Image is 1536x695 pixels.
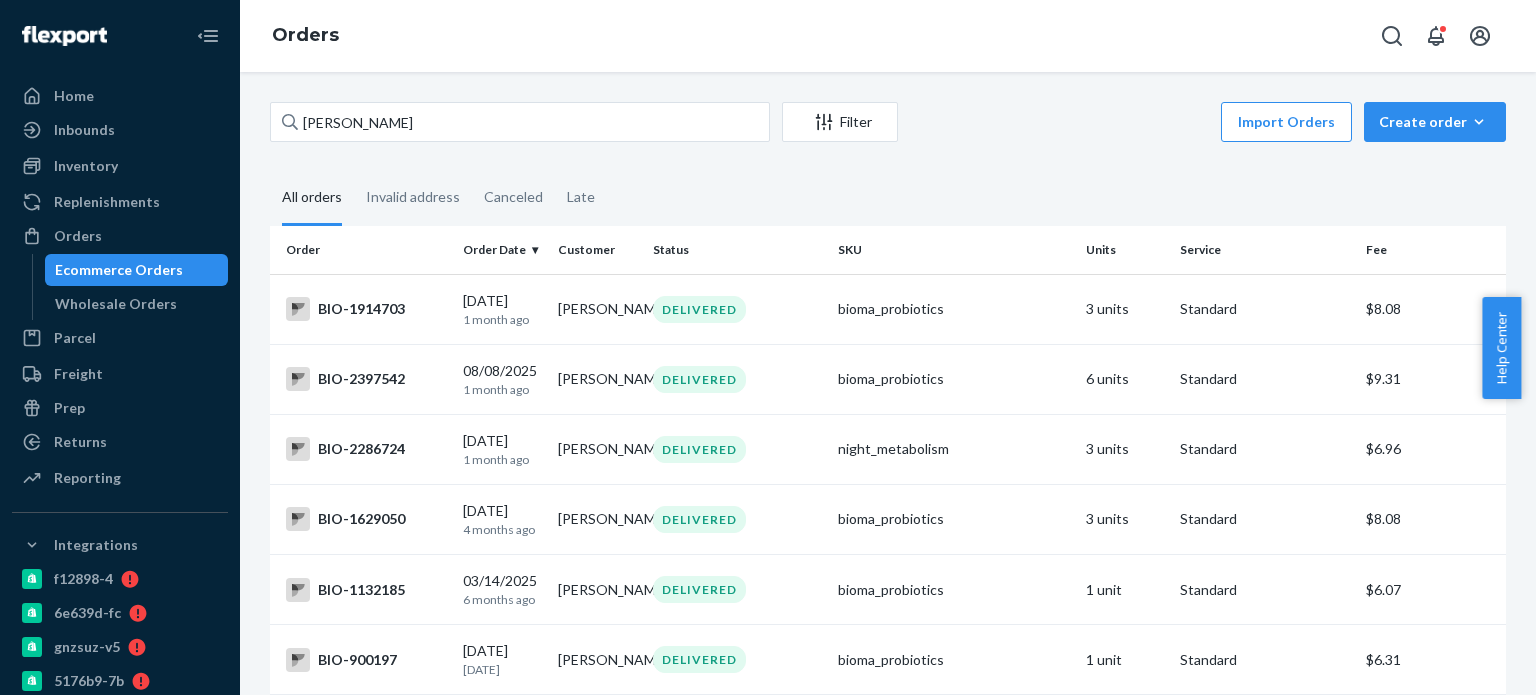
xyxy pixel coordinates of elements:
p: Standard [1180,509,1349,529]
ol: breadcrumbs [256,7,355,65]
div: Reporting [54,468,121,488]
a: Freight [12,358,228,390]
div: bioma_probiotics [838,299,1069,319]
button: Import Orders [1221,102,1352,142]
th: Units [1078,226,1173,274]
th: Service [1172,226,1357,274]
a: 6e639d-fc [12,597,228,629]
th: SKU [830,226,1077,274]
div: Canceled [484,171,543,223]
p: Standard [1180,369,1349,389]
a: Orders [272,24,339,46]
div: BIO-2286724 [286,437,447,461]
p: 1 month ago [463,381,542,398]
a: Replenishments [12,186,228,218]
div: DELIVERED [653,296,746,323]
p: 6 months ago [463,591,542,608]
div: Returns [54,432,107,452]
button: Help Center [1482,297,1521,399]
img: Flexport logo [22,26,107,46]
div: Invalid address [366,171,460,223]
td: $8.08 [1358,484,1506,554]
th: Fee [1358,226,1506,274]
div: Filter [783,112,897,132]
th: Status [645,226,830,274]
a: gnzsuz-v5 [12,631,228,663]
p: 1 month ago [463,451,542,468]
div: DELIVERED [653,436,746,463]
button: Filter [782,102,898,142]
div: DELIVERED [653,576,746,603]
div: f12898-4 [54,569,113,589]
div: [DATE] [463,641,542,678]
p: Standard [1180,650,1349,670]
div: Create order [1379,112,1491,132]
a: f12898-4 [12,563,228,595]
div: Ecommerce Orders [55,260,183,280]
td: $6.96 [1358,414,1506,484]
p: Standard [1180,439,1349,459]
th: Order [270,226,455,274]
div: bioma_probiotics [838,509,1069,529]
td: $8.08 [1358,274,1506,344]
div: [DATE] [463,501,542,538]
a: Returns [12,426,228,458]
div: [DATE] [463,431,542,468]
div: 5176b9-7b [54,671,124,691]
td: [PERSON_NAME] [550,625,645,695]
a: Inventory [12,150,228,182]
a: Orders [12,220,228,252]
div: 6e639d-fc [54,603,121,623]
div: Late [567,171,595,223]
td: [PERSON_NAME] [550,484,645,554]
p: Standard [1180,299,1349,319]
td: 3 units [1078,484,1173,554]
div: gnzsuz-v5 [54,637,120,657]
td: $6.07 [1358,555,1506,625]
a: Parcel [12,322,228,354]
a: Inbounds [12,114,228,146]
td: [PERSON_NAME] [550,274,645,344]
div: Freight [54,364,103,384]
div: night_metabolism [838,439,1069,459]
div: Home [54,86,94,106]
div: Parcel [54,328,96,348]
div: DELIVERED [653,646,746,673]
button: Close Navigation [188,16,228,56]
p: Standard [1180,580,1349,600]
button: Open account menu [1460,16,1500,56]
a: Prep [12,392,228,424]
a: Reporting [12,462,228,494]
a: Wholesale Orders [45,288,229,320]
div: Inbounds [54,120,115,140]
p: [DATE] [463,661,542,678]
td: 3 units [1078,274,1173,344]
button: Integrations [12,529,228,561]
div: bioma_probiotics [838,580,1069,600]
a: Home [12,80,228,112]
div: BIO-900197 [286,648,447,672]
td: 3 units [1078,414,1173,484]
div: All orders [282,171,342,226]
td: 6 units [1078,344,1173,414]
div: Orders [54,226,102,246]
td: [PERSON_NAME] [550,414,645,484]
div: bioma_probiotics [838,650,1069,670]
p: 1 month ago [463,311,542,328]
div: Inventory [54,156,118,176]
button: Open Search Box [1372,16,1412,56]
div: BIO-1629050 [286,507,447,531]
a: Ecommerce Orders [45,254,229,286]
input: Search orders [270,102,770,142]
div: Replenishments [54,192,160,212]
td: $9.31 [1358,344,1506,414]
div: DELIVERED [653,366,746,393]
div: 08/08/2025 [463,361,542,398]
button: Create order [1364,102,1506,142]
iframe: Opens a widget where you can chat to one of our agents [1409,635,1516,685]
div: BIO-1132185 [286,578,447,602]
td: [PERSON_NAME] [550,555,645,625]
button: Open notifications [1416,16,1456,56]
td: 1 unit [1078,625,1173,695]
